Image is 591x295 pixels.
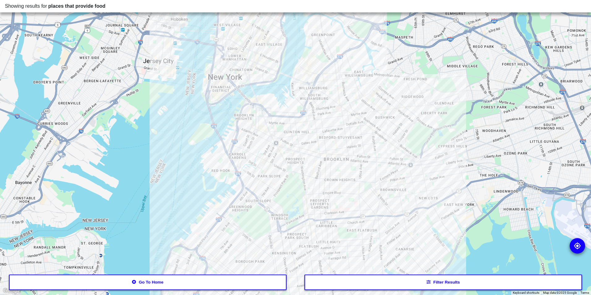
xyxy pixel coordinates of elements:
button: Go to home [9,275,287,290]
span: Map data ©2025 Google [543,291,577,294]
button: Filter results [304,275,582,290]
div: Showing results for [5,2,586,10]
a: Terms (opens in new tab) [580,291,589,294]
img: Google [2,287,22,295]
img: go to my location [574,242,581,250]
span: places that provide food [48,3,105,9]
button: Keyboard shortcuts [513,291,539,295]
a: Open this area in Google Maps (opens a new window) [2,287,22,295]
